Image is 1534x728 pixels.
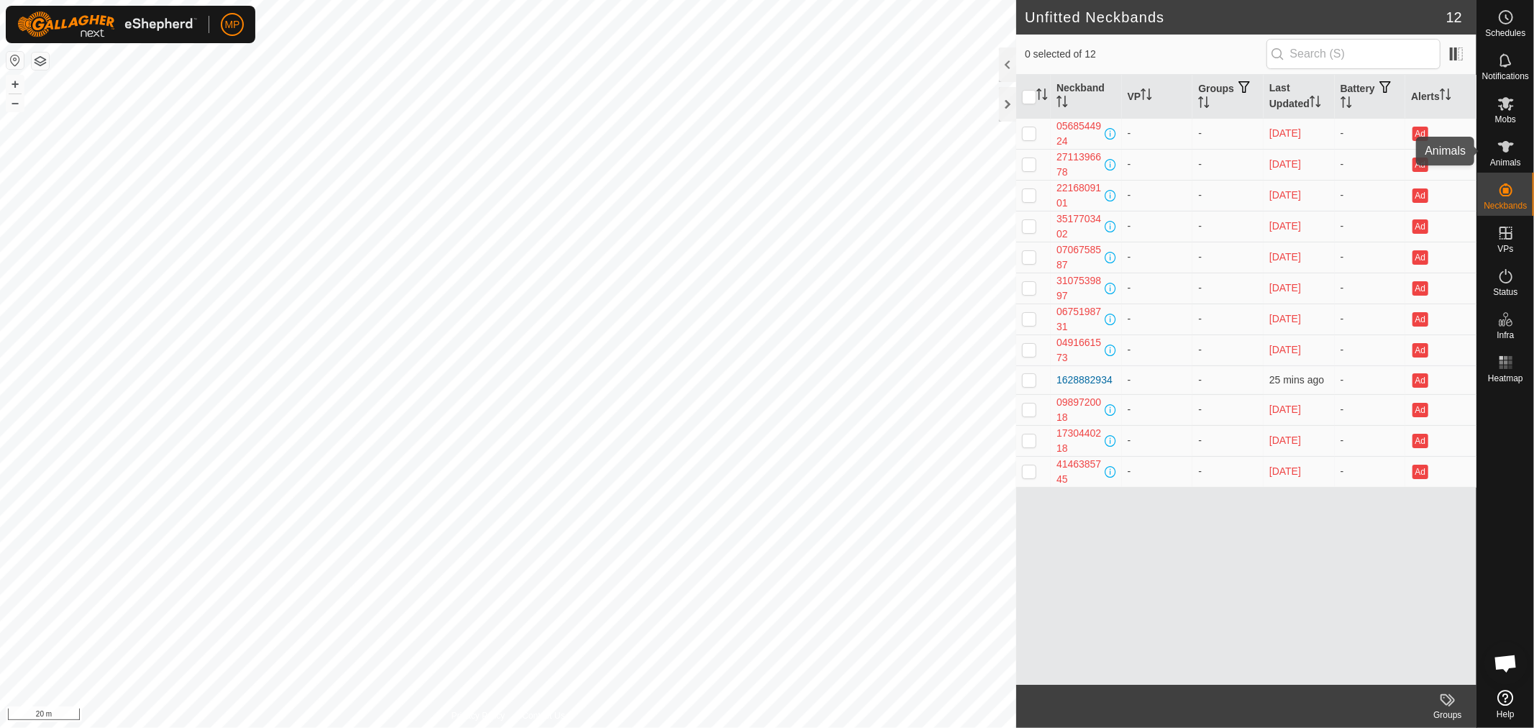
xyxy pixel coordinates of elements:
[1335,456,1406,487] td: -
[1412,127,1428,141] button: Ad
[1269,374,1324,386] span: 23 Sept 2025, 3:03 pm
[1412,434,1428,448] button: Ad
[1497,245,1513,253] span: VPs
[1335,75,1406,119] th: Battery
[1025,9,1446,26] h2: Unfitted Neckbands
[1056,373,1113,388] div: 1628882934
[1192,304,1264,335] td: -
[1497,710,1515,719] span: Help
[1192,118,1264,149] td: -
[1128,404,1131,415] app-display-virtual-paddock-transition: -
[1192,394,1264,425] td: -
[1056,273,1102,304] div: 3107539897
[1128,465,1131,477] app-display-virtual-paddock-transition: -
[1128,251,1131,263] app-display-virtual-paddock-transition: -
[1056,426,1102,456] div: 1730440218
[1484,642,1528,685] div: Open chat
[1493,288,1517,296] span: Status
[1490,158,1521,167] span: Animals
[1485,29,1525,37] span: Schedules
[1192,180,1264,211] td: -
[1269,158,1301,170] span: 8 Sept 2025, 12:33 pm
[1056,304,1102,335] div: 0675198731
[1128,127,1131,139] app-display-virtual-paddock-transition: -
[1122,75,1193,119] th: VP
[1269,189,1301,201] span: 31 Aug 2025, 10:33 am
[1192,273,1264,304] td: -
[1192,425,1264,456] td: -
[1056,335,1102,365] div: 0491661573
[1128,344,1131,355] app-display-virtual-paddock-transition: -
[1412,281,1428,296] button: Ad
[1495,115,1516,124] span: Mobs
[1192,149,1264,180] td: -
[1269,127,1301,139] span: 31 Aug 2025, 10:03 am
[1056,395,1102,425] div: 0989720018
[1310,98,1321,109] p-sorticon: Activate to sort
[1440,91,1451,102] p-sorticon: Activate to sort
[1192,456,1264,487] td: -
[225,17,240,32] span: MP
[1192,75,1264,119] th: Groups
[32,53,49,70] button: Map Layers
[1056,98,1068,109] p-sorticon: Activate to sort
[1335,394,1406,425] td: -
[522,709,565,722] a: Contact Us
[1412,158,1428,172] button: Ad
[1128,158,1131,170] app-display-virtual-paddock-transition: -
[1056,457,1102,487] div: 4146385745
[1335,365,1406,394] td: -
[1128,282,1131,294] app-display-virtual-paddock-transition: -
[1269,251,1301,263] span: 31 Aug 2025, 10:33 am
[1128,434,1131,446] app-display-virtual-paddock-transition: -
[1056,150,1102,180] div: 2711396678
[6,52,24,69] button: Reset Map
[1269,465,1301,477] span: 31 Aug 2025, 10:33 am
[6,94,24,112] button: –
[1128,220,1131,232] app-display-virtual-paddock-transition: -
[1192,211,1264,242] td: -
[17,12,197,37] img: Gallagher Logo
[1335,118,1406,149] td: -
[1482,72,1529,81] span: Notifications
[1269,404,1301,415] span: 31 Aug 2025, 10:33 am
[1412,465,1428,479] button: Ad
[1335,335,1406,365] td: -
[1056,181,1102,211] div: 2216809101
[1335,242,1406,273] td: -
[1341,99,1352,110] p-sorticon: Activate to sort
[1335,273,1406,304] td: -
[1446,6,1462,28] span: 12
[1056,119,1102,149] div: 0568544924
[1488,374,1523,383] span: Heatmap
[1269,313,1301,324] span: 31 Aug 2025, 10:33 am
[1266,39,1441,69] input: Search (S)
[1056,211,1102,242] div: 3517703402
[1269,220,1301,232] span: 31 Aug 2025, 10:33 am
[1128,374,1131,386] app-display-virtual-paddock-transition: -
[1128,189,1131,201] app-display-virtual-paddock-transition: -
[1025,47,1266,62] span: 0 selected of 12
[452,709,506,722] a: Privacy Policy
[1405,75,1476,119] th: Alerts
[1269,434,1301,446] span: 31 Aug 2025, 10:33 am
[1412,373,1428,388] button: Ad
[1412,250,1428,265] button: Ad
[6,76,24,93] button: +
[1477,684,1534,724] a: Help
[1335,211,1406,242] td: -
[1056,242,1102,273] div: 0706758587
[1036,91,1048,102] p-sorticon: Activate to sort
[1269,344,1301,355] span: 31 Aug 2025, 10:33 am
[1412,312,1428,327] button: Ad
[1412,343,1428,358] button: Ad
[1051,75,1122,119] th: Neckband
[1412,188,1428,203] button: Ad
[1335,149,1406,180] td: -
[1141,91,1152,102] p-sorticon: Activate to sort
[1484,201,1527,210] span: Neckbands
[1497,331,1514,340] span: Infra
[1419,709,1476,722] div: Groups
[1335,180,1406,211] td: -
[1192,365,1264,394] td: -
